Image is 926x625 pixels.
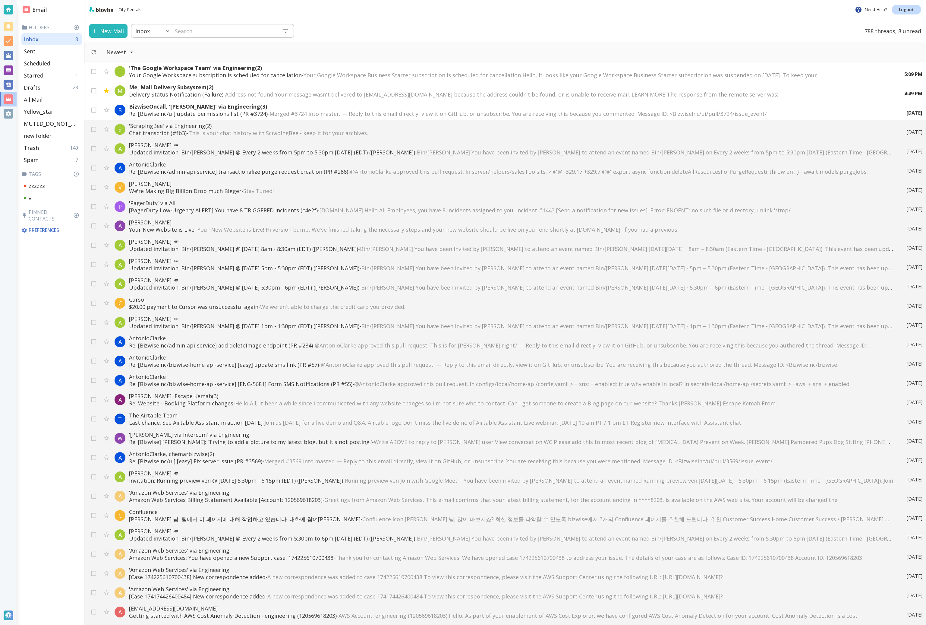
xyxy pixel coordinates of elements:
[118,589,122,596] p: A
[267,573,723,581] span: A new correspondence was added to case 174225610700438 To view this correspondence, please visit ...
[24,36,39,43] p: Inbox
[129,110,894,117] p: Re: [BizwiseInc/ui] update permissions list (PR #3724) -
[188,129,466,137] span: This is your chat history with ScrapingBee - keep it for your archives. ‌ ‌ ‌ ‌ ‌ ‌ ‌ ‌ ‌ ‌ ‌ ‌ ‌...
[129,91,892,98] p: Delivery Status Notification (Failure) -
[118,68,122,75] p: T
[24,144,39,151] p: Trash
[906,322,922,328] p: [DATE]
[129,585,894,593] p: 'Amazon Web Services' via Engineering
[129,477,894,484] p: Invitation: Running preview ven @ [DATE] 5:30pm - 6:15pm (EDT) ([PERSON_NAME]) -
[129,612,894,619] p: Getting started with AWS Cost Anomaly Detection - engineering (120569618203) -
[129,373,894,380] p: AntonioClarke
[118,357,122,365] p: A
[129,419,894,426] p: Last chance: See Airtable Assistant in action [DATE] -
[118,608,122,616] p: A
[129,180,894,187] p: [PERSON_NAME]
[906,554,922,560] p: [DATE]
[906,534,922,541] p: [DATE]
[906,438,922,444] p: [DATE]
[24,72,43,79] p: Starred
[855,6,887,13] p: Need Help?
[23,6,47,14] h2: Email
[129,161,894,168] p: AntonioClarke
[339,612,858,619] span: AWS Account: engineering (120569618203) Hello, As part of your enablement of AWS Cost Explorer, w...
[24,96,43,103] p: All Mail
[892,5,921,14] a: Logout
[197,226,677,233] span: Your New Website is Live! Hi version bump, We've finished taking the necessary steps and your new...
[118,493,122,500] p: A
[118,531,122,538] p: A
[173,25,277,37] input: Search
[21,154,82,166] div: Spam7
[75,36,80,43] p: 8
[24,84,40,91] p: Drafts
[129,238,894,245] p: [PERSON_NAME]
[118,396,122,403] p: A
[320,207,791,214] span: [DOMAIN_NAME] Hello All Employees, you have 8 incidents assigned to you: Incident #1443 [Send a n...
[906,341,922,348] p: [DATE]
[129,535,894,542] p: Updated invitation: Bin/[PERSON_NAME] @ Every 2 weeks from 5:30pm to 6pm [DATE] (EDT) ([PERSON_NA...
[118,377,122,384] p: A
[129,103,894,110] p: BizwiseOncall, '[PERSON_NAME]' via Engineering (3)
[89,7,113,12] img: bizwise
[21,227,80,233] p: Preferences
[243,187,417,195] span: Stay Tuned! ͏ ͏ ͏ ͏ ͏ ͏ ͏ ͏ ͏ ͏ ͏ ͏ ͏ ͏ ͏ ͏ ͏ ͏ ͏ ͏ ͏ ͏ ͏ ͏ ͏ ͏ ͏ ͏ ͏ ͏ ͏ ͏ ͏ ͏ ͏ ͏ ͏ ͏ ͏ ͏ ͏ ͏ ͏...
[70,144,80,151] p: 149
[129,392,894,400] p: [PERSON_NAME], Escape Kemah (3)
[906,129,922,135] p: [DATE]
[21,24,82,31] p: Folders
[29,182,45,189] p: zzzzzz
[906,225,922,232] p: [DATE]
[118,126,121,133] p: S
[21,81,82,94] div: Drafts23
[129,199,894,207] p: 'PagerDuty' via All
[118,570,122,577] p: A
[118,7,141,13] p: City Rentals
[906,283,922,290] p: [DATE]
[906,148,922,155] p: [DATE]
[129,122,894,129] p: 'ScrapingBee' via Engineering (2)
[21,57,82,69] div: Scheduled
[118,106,122,114] p: B
[129,380,894,388] p: Re: [BizwiseInc/bizwise-home-api-service] [ENG-5681] Form SMS Notifications (PR #55) -
[129,64,892,71] p: 'The Google Workspace Team' via Engineering (2)
[21,171,82,177] p: Tags
[906,457,922,464] p: [DATE]
[129,335,894,342] p: AntonioClarke
[129,207,894,214] p: [PagerDuty Low-Urgency ALERT] You have 8 TRIGGERED Incidents (c4e2f) -
[129,554,894,561] p: Amazon Web Services: You have opened a new Support case: 174225610700438 -
[906,380,922,386] p: [DATE]
[118,415,122,423] p: T
[118,435,123,442] p: W
[129,458,894,465] p: Re: [BizwiseInc/ui] [easy] Fix server issue (PR #3569) -
[129,438,894,446] p: Re: [Bizwise] [PERSON_NAME]: 'Trying to add a picture to my latest blog, but it's not posting.' -
[350,168,868,175] span: @AntonioClarke approved this pull request. In server/helpers/salesTools.ts: > @@ -329,17 +329,7 @...
[118,184,122,191] p: V
[129,219,894,226] p: [PERSON_NAME]
[21,94,82,106] div: All Mail
[906,187,922,193] p: [DATE]
[118,512,122,519] p: C
[88,47,99,58] button: Refresh
[75,72,80,79] p: 1
[906,515,922,522] p: [DATE]
[129,496,894,503] p: Amazon Web Services Billing Statement Available [Account: 120569618203] -
[129,470,894,477] p: [PERSON_NAME]
[21,180,82,192] div: zzzzzz
[906,167,922,174] p: [DATE]
[906,592,922,599] p: [DATE]
[118,261,122,268] p: A
[118,280,122,287] p: A
[315,342,867,349] span: @AntonioClarke approved this pull request. This is for [PERSON_NAME] right? — Reply to this email...
[129,187,894,195] p: We're Making Big Billion Drop much Bigger -
[21,69,82,81] div: Starred1
[129,315,894,322] p: [PERSON_NAME]
[21,33,82,45] div: Inbox8
[129,566,894,573] p: 'Amazon Web Services' via Engineering
[129,296,894,303] p: Cursor
[129,277,894,284] p: [PERSON_NAME]
[24,156,39,163] p: Spam
[118,222,122,230] p: A
[129,322,894,330] p: Updated invitation: Bin/[PERSON_NAME] @ [DATE] 1pm - 1:30pm (EDT) ([PERSON_NAME]) -
[904,90,922,97] p: 4:49 PM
